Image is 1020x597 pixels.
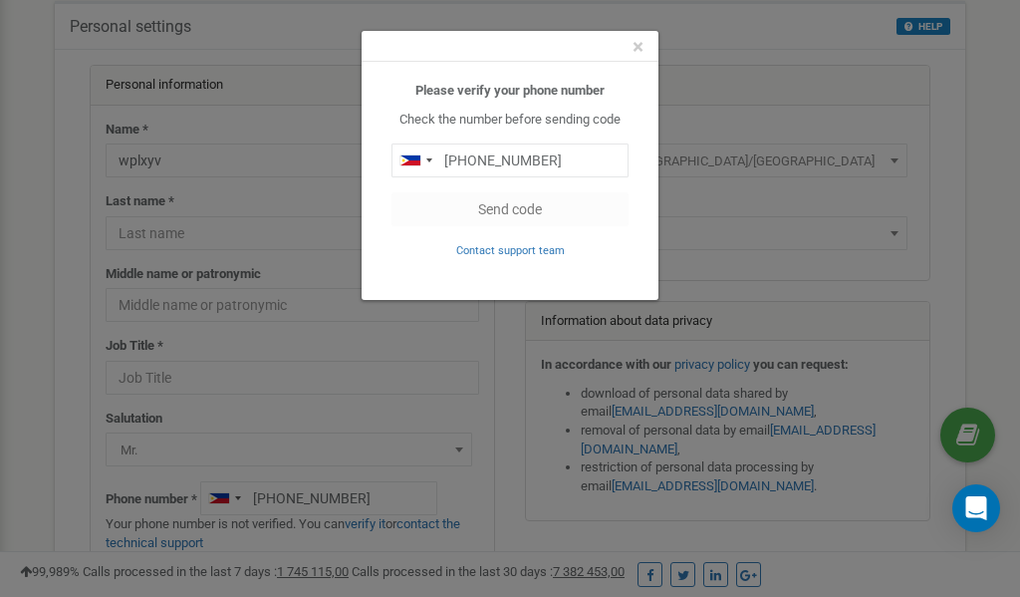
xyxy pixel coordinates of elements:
[456,244,565,257] small: Contact support team
[633,35,643,59] span: ×
[456,242,565,257] a: Contact support team
[415,83,605,98] b: Please verify your phone number
[392,145,438,176] div: Telephone country code
[391,192,629,226] button: Send code
[633,37,643,58] button: Close
[391,144,629,177] input: 0905 123 4567
[952,484,1000,532] div: Open Intercom Messenger
[391,111,629,130] p: Check the number before sending code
